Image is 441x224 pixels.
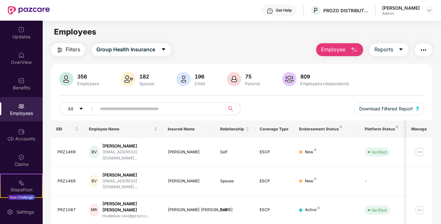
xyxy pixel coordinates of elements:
[276,8,292,13] div: Get Help
[79,107,83,112] span: caret-down
[215,120,254,138] th: Relationship
[305,178,317,184] div: New
[193,81,206,86] div: Child
[260,178,289,184] div: ESCP
[427,8,432,13] img: svg+xml;base64,PHN2ZyBpZD0iRHJvcGRvd24tMzJ4MzIiIHhtbG5zPSJodHRwOi8vd3d3LnczLm9yZy8yMDAwL3N2ZyIgd2...
[18,154,25,160] img: svg+xml;base64,PHN2ZyBpZD0iQ2xhaW0iIHhtbG5zPSJodHRwOi8vd3d3LnczLm9yZy8yMDAwL3N2ZyIgd2lkdGg9IjIwIi...
[267,8,273,14] img: svg+xml;base64,PHN2ZyBpZD0iSGVscC0zMngzMiIgeG1sbnM9Imh0dHA6Ly93d3cudzMub3JnLzIwMDAvc3ZnIiB3aWR0aD...
[68,105,73,112] span: All
[56,46,64,54] img: svg+xml;base64,PHN2ZyB4bWxucz0iaHR0cDovL3d3dy53My5vcmcvMjAwMC9zdmciIHdpZHRoPSIyNCIgaGVpZ2h0PSIyNC...
[282,72,296,86] img: svg+xml;base64,PHN2ZyB4bWxucz0iaHR0cDovL3d3dy53My5vcmcvMjAwMC9zdmciIHhtbG5zOnhsaW5rPSJodHRwOi8vd3...
[7,209,13,215] img: svg+xml;base64,PHN2ZyBpZD0iU2V0dGluZy0yMHgyMCIgeG1sbnM9Imh0dHA6Ly93d3cudzMub3JnLzIwMDAvc3ZnIiB3aW...
[66,46,80,54] span: Filters
[371,207,387,213] div: Verified
[314,148,317,151] img: svg+xml;base64,PHN2ZyB4bWxucz0iaHR0cDovL3d3dy53My5vcmcvMjAwMC9zdmciIHdpZHRoPSI4IiBoZWlnaHQ9IjgiIH...
[102,201,157,213] div: [PERSON_NAME] [PERSON_NAME]
[305,149,317,155] div: New
[91,43,171,56] button: Group Health Insurancecaret-down
[96,46,155,54] span: Group Health Insurance
[382,11,420,16] div: Admin
[102,213,157,219] div: mudaliyar.ravi@prozo.c...
[89,127,153,132] span: Employee Name
[89,146,99,158] div: BV
[102,149,157,161] div: [EMAIL_ADDRESS][DOMAIN_NAME]...
[163,120,215,138] th: Insured Name
[370,43,408,56] button: Reportscaret-down
[84,120,163,138] th: Employee Name
[224,102,241,115] button: search
[168,207,210,213] div: [PERSON_NAME] [PERSON_NAME]
[121,72,135,86] img: svg+xml;base64,PHN2ZyB4bWxucz0iaHR0cDovL3d3dy53My5vcmcvMjAwMC9zdmciIHhtbG5zOnhsaW5rPSJodHRwOi8vd3...
[371,149,387,155] div: Verified
[374,46,393,54] span: Reports
[54,27,96,36] span: Employees
[365,127,400,132] div: Platform Status
[359,105,413,112] span: Download Filtered Report
[58,178,79,184] div: PRZ1469
[18,103,25,109] img: svg+xml;base64,PHN2ZyBpZD0iRW1wbG95ZWVzIiB4bWxucz0iaHR0cDovL3d3dy53My5vcmcvMjAwMC9zdmciIHdpZHRoPS...
[76,73,101,80] div: 356
[420,46,427,54] img: svg+xml;base64,PHN2ZyB4bWxucz0iaHR0cDovL3d3dy53My5vcmcvMjAwMC9zdmciIHdpZHRoPSIyNCIgaGVpZ2h0PSIyNC...
[220,149,249,155] div: Self
[382,5,420,11] div: [PERSON_NAME]
[299,73,350,80] div: 809
[18,26,25,33] img: svg+xml;base64,PHN2ZyBpZD0iVXBkYXRlZCIgeG1sbnM9Imh0dHA6Ly93d3cudzMub3JnLzIwMDAvc3ZnIiB3aWR0aD0iMj...
[406,120,432,138] th: Manage
[339,126,342,128] img: svg+xml;base64,PHN2ZyB4bWxucz0iaHR0cDovL3d3dy53My5vcmcvMjAwMC9zdmciIHdpZHRoPSI4IiBoZWlnaHQ9IjgiIH...
[260,207,289,213] div: ESCP
[168,149,210,155] div: [PERSON_NAME]
[138,81,156,86] div: Spouse
[51,120,84,138] th: EID
[220,207,249,213] div: Self
[360,167,405,196] td: -
[18,52,25,58] img: svg+xml;base64,PHN2ZyBpZD0iSG9tZSIgeG1sbnM9Imh0dHA6Ly93d3cudzMub3JnLzIwMDAvc3ZnIiB3aWR0aD0iMjAiIG...
[56,127,74,132] span: EID
[59,72,73,86] img: svg+xml;base64,PHN2ZyB4bWxucz0iaHR0cDovL3d3dy53My5vcmcvMjAwMC9zdmciIHhtbG5zOnhsaW5rPSJodHRwOi8vd3...
[316,43,363,56] button: Employee
[102,143,157,149] div: [PERSON_NAME]
[227,72,241,86] img: svg+xml;base64,PHN2ZyB4bWxucz0iaHR0cDovL3d3dy53My5vcmcvMjAwMC9zdmciIHhtbG5zOnhsaW5rPSJodHRwOi8vd3...
[254,120,294,138] th: Coverage Type
[76,81,101,86] div: Employees
[224,106,237,111] span: search
[58,207,79,213] div: PRZ1087
[323,7,369,14] div: PROZO DISTRIBUTION PRIVATE LIMITED
[15,209,36,215] div: Settings
[321,46,345,54] span: Employee
[299,81,350,86] div: Employees+dependents
[8,195,35,200] div: New Challenge
[18,128,25,135] img: svg+xml;base64,PHN2ZyBpZD0iQ0RfQWNjb3VudHMiIGRhdGEtbmFtZT0iQ0QgQWNjb3VudHMiIHhtbG5zPSJodHRwOi8vd3...
[314,6,318,14] span: P
[177,72,191,86] img: svg+xml;base64,PHN2ZyB4bWxucz0iaHR0cDovL3d3dy53My5vcmcvMjAwMC9zdmciIHhtbG5zOnhsaW5rPSJodHRwOi8vd3...
[354,102,425,115] button: Download Filtered Report
[102,178,157,190] div: [EMAIL_ADDRESS][DOMAIN_NAME]...
[220,127,244,132] span: Relationship
[89,204,99,217] div: MR
[414,147,425,157] img: manageButton
[314,178,317,180] img: svg+xml;base64,PHN2ZyB4bWxucz0iaHR0cDovL3d3dy53My5vcmcvMjAwMC9zdmciIHdpZHRoPSI4IiBoZWlnaHQ9IjgiIH...
[396,126,398,128] img: svg+xml;base64,PHN2ZyB4bWxucz0iaHR0cDovL3d3dy53My5vcmcvMjAwMC9zdmciIHdpZHRoPSI4IiBoZWlnaHQ9IjgiIH...
[244,73,262,80] div: 75
[305,207,320,213] div: Active
[414,205,425,215] img: manageButton
[220,178,249,184] div: Spouse
[317,207,320,209] img: svg+xml;base64,PHN2ZyB4bWxucz0iaHR0cDovL3d3dy53My5vcmcvMjAwMC9zdmciIHdpZHRoPSI4IiBoZWlnaHQ9IjgiIH...
[398,47,403,53] span: caret-down
[299,127,354,132] div: Endorsement Status
[161,47,166,53] span: caret-down
[18,77,25,84] img: svg+xml;base64,PHN2ZyBpZD0iQmVuZWZpdHMiIHhtbG5zPSJodHRwOi8vd3d3LnczLm9yZy8yMDAwL3N2ZyIgd2lkdGg9Ij...
[350,46,358,54] img: svg+xml;base64,PHN2ZyB4bWxucz0iaHR0cDovL3d3dy53My5vcmcvMjAwMC9zdmciIHhtbG5zOnhsaW5rPSJodHRwOi8vd3...
[1,187,42,193] div: Stepathon
[138,73,156,80] div: 182
[89,175,99,188] div: BV
[8,6,50,15] img: New Pazcare Logo
[58,149,79,155] div: PRZ1469
[244,81,262,86] div: Parents
[59,102,99,115] button: Allcaret-down
[168,178,210,184] div: [PERSON_NAME]
[260,149,289,155] div: ESCP
[51,43,85,56] button: Filters
[18,179,25,186] img: svg+xml;base64,PHN2ZyB4bWxucz0iaHR0cDovL3d3dy53My5vcmcvMjAwMC9zdmciIHdpZHRoPSIyMSIgaGVpZ2h0PSIyMC...
[416,107,419,110] img: svg+xml;base64,PHN2ZyB4bWxucz0iaHR0cDovL3d3dy53My5vcmcvMjAwMC9zdmciIHhtbG5zOnhsaW5rPSJodHRwOi8vd3...
[193,73,206,80] div: 196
